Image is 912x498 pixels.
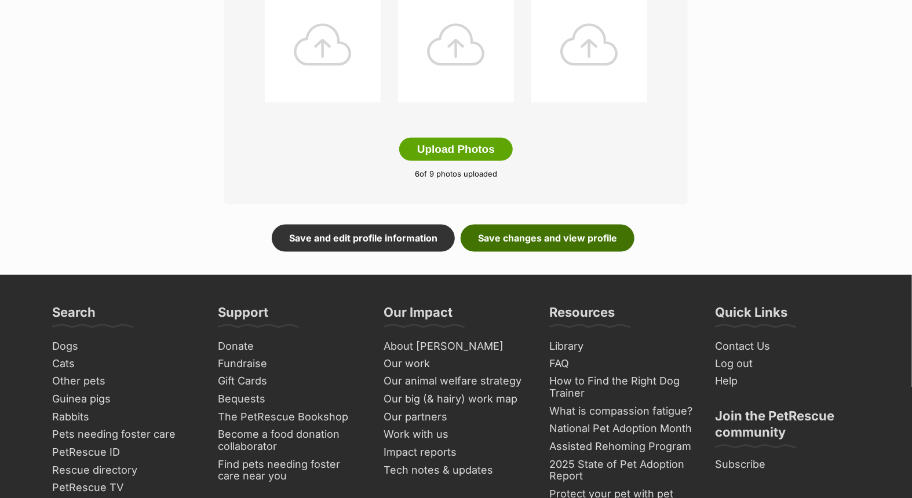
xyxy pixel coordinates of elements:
a: Subscribe [710,456,864,474]
a: Save changes and view profile [461,225,634,251]
a: Donate [213,338,367,356]
a: Fundraise [213,355,367,373]
a: Rescue directory [48,462,202,480]
a: How to Find the Right Dog Trainer [545,373,699,402]
h3: Resources [549,304,615,327]
a: Save and edit profile information [272,225,455,251]
p: of 9 photos uploaded [242,169,670,180]
a: Other pets [48,373,202,391]
a: Cats [48,355,202,373]
h3: Support [218,304,268,327]
a: Library [545,338,699,356]
a: Log out [710,355,864,373]
a: PetRescue ID [48,444,202,462]
a: Work with us [379,426,533,444]
h3: Our Impact [384,304,453,327]
a: Impact reports [379,444,533,462]
a: FAQ [545,355,699,373]
a: Our work [379,355,533,373]
a: Dogs [48,338,202,356]
h3: Search [52,304,96,327]
a: Bequests [213,391,367,409]
a: National Pet Adoption Month [545,420,699,438]
h3: Quick Links [715,304,787,327]
a: PetRescue TV [48,479,202,497]
a: Tech notes & updates [379,462,533,480]
h3: Join the PetRescue community [715,408,860,448]
a: Become a food donation collaborator [213,426,367,456]
a: Contact Us [710,338,864,356]
a: The PetRescue Bookshop [213,409,367,427]
a: 2025 State of Pet Adoption Report [545,456,699,486]
a: Assisted Rehoming Program [545,438,699,456]
a: Help [710,373,864,391]
a: What is compassion fatigue? [545,403,699,421]
a: Find pets needing foster care near you [213,456,367,486]
a: Guinea pigs [48,391,202,409]
span: 6 [415,169,419,178]
a: Rabbits [48,409,202,427]
a: Our big (& hairy) work map [379,391,533,409]
button: Upload Photos [399,138,513,161]
a: Pets needing foster care [48,426,202,444]
a: About [PERSON_NAME] [379,338,533,356]
a: Gift Cards [213,373,367,391]
a: Our partners [379,409,533,427]
a: Our animal welfare strategy [379,373,533,391]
